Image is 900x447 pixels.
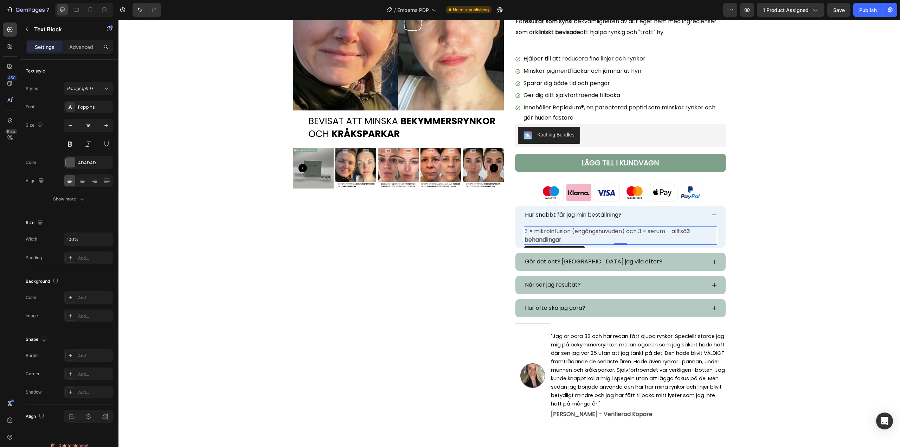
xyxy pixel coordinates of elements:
[463,137,541,149] div: LÄGG TILL I KUNDVAGN
[26,104,34,110] div: Font
[26,68,45,74] div: Text style
[419,111,456,119] div: Kaching Bundles
[78,313,111,319] div: Add...
[763,6,809,14] span: 1 product assigned
[26,389,42,395] div: Shadow
[859,6,877,14] div: Publish
[406,207,598,224] p: 3 × mikroinfusion (engångshuvuden) och 3 × serum – alltså .
[78,295,111,301] div: Add...
[69,43,93,51] p: Advanced
[67,85,94,92] span: Paragraph 1*
[406,191,503,199] span: Hur snabbt får jag min beställning?
[78,104,111,110] div: Poppins
[876,413,893,429] div: Open Intercom Messenger
[26,218,44,228] div: Size
[26,412,46,421] div: Align
[26,236,37,242] div: Width
[405,84,597,102] span: Innehåller Replexium , en patenterad peptid som minskar rynkor och gör huden fastare
[35,43,54,51] p: Settings
[405,59,606,69] p: Sparar dig både tid och pengar
[827,3,850,17] button: Save
[7,75,17,81] div: 450
[26,294,37,301] div: Color
[432,313,606,388] span: "Jag är bara 33 och har redan fått djupa rynkor. Speciellt störde jag mig på bekymmersrynkan mell...
[405,111,413,120] img: KachingBundles.png
[397,134,607,152] button: LÄGG TILL I KUNDVAGN
[394,6,396,14] span: /
[26,121,44,130] div: Size
[46,6,49,14] p: 7
[78,389,111,396] div: Add...
[406,261,462,269] span: När ser jag resultat?
[405,46,606,57] p: Minskar pigmentfläckar och jämnar ut hyn
[78,255,111,261] div: Add...
[405,34,606,44] p: Hjälper till att reducera fina linjer och rynkor
[406,238,544,246] span: Gör det ont? [GEOGRAPHIC_DATA] jag vila efter?
[853,3,883,17] button: Publish
[26,176,45,186] div: Align
[34,25,94,33] p: Text Block
[402,344,426,368] img: gempages_581657468233319180-f15446ff-d807-4cf6-b3ee-1f0c53a1b45c.jpg
[26,159,37,166] div: Color
[26,277,60,286] div: Background
[53,196,86,203] div: Show more
[26,255,42,261] div: Padding
[78,160,111,166] div: 4D4D4D
[406,284,467,292] span: Hur ofta ska jag göra?
[397,6,429,14] span: Emberna PDP
[5,129,17,134] div: Beta
[64,233,112,245] input: Auto
[78,353,111,359] div: Add...
[371,144,380,153] button: Carousel Next Arrow
[833,7,845,13] span: Save
[757,3,824,17] button: 1 product assigned
[26,313,38,319] div: Image
[3,3,52,17] button: 7
[399,107,462,124] button: Kaching Bundles
[417,8,462,17] strong: kliniskt bevisade
[118,20,900,447] iframe: Design area
[26,85,38,92] div: Styles
[26,193,113,205] button: Show more
[78,371,111,377] div: Add...
[64,82,113,95] button: Paragraph 1*
[26,335,48,344] div: Shape
[418,159,586,186] img: gempages_581657468233319180-96a9c63b-3802-4ef7-bee9-1ad47d22dd97.svg
[405,71,606,81] p: Ger dig ditt självfortroende tillbaka
[406,207,571,224] strong: 3 behandlingar
[133,3,161,17] div: Undo/Redo
[180,144,188,153] button: Carousel Back Arrow
[405,189,504,202] div: Rich Text Editor. Editing area: main
[26,371,40,377] div: Corner
[453,7,489,13] span: Need republishing
[432,390,534,398] strong: [PERSON_NAME] - Verifierad Köpare
[26,352,39,359] div: Border
[463,84,465,92] strong: ®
